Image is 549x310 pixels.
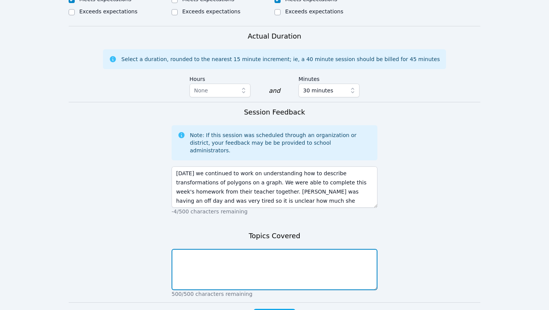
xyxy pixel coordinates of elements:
[189,72,250,84] label: Hours
[79,8,137,15] label: Exceeds expectations
[121,55,440,63] div: Select a duration, rounded to the nearest 15 minute increment; ie, a 40 minute session should be ...
[299,72,360,84] label: Minutes
[189,84,250,97] button: None
[285,8,343,15] label: Exceeds expectations
[172,166,377,208] textarea: [DATE] we continued to work on understanding how to describe transformations of polygons on a gra...
[190,131,371,154] div: Note: If this session was scheduled through an organization or district, your feedback may be be ...
[194,87,208,94] span: None
[299,84,360,97] button: 30 minutes
[269,86,280,95] div: and
[182,8,240,15] label: Exceeds expectations
[248,31,301,42] h3: Actual Duration
[172,208,377,215] p: -4/500 characters remaining
[303,86,333,95] span: 30 minutes
[249,231,300,241] h3: Topics Covered
[244,107,305,118] h3: Session Feedback
[172,290,377,298] p: 500/500 characters remaining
